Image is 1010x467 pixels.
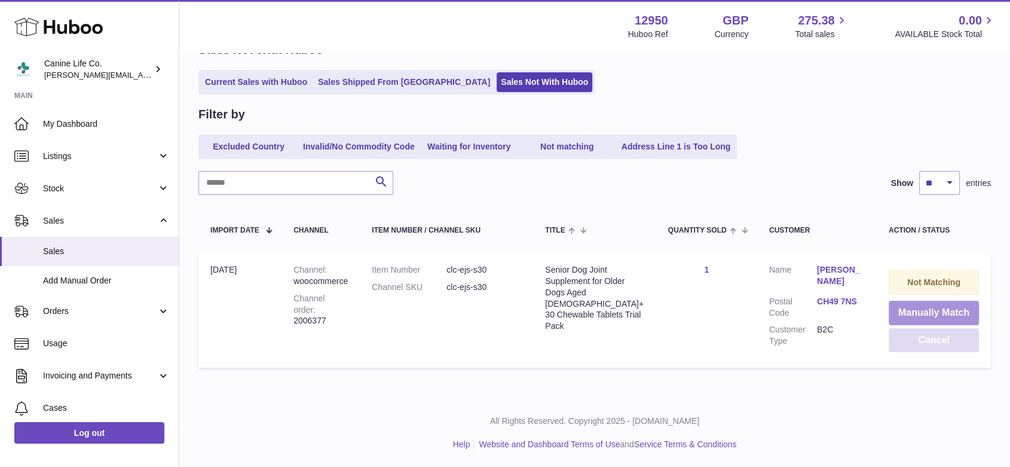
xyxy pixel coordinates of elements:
span: Total sales [795,29,848,40]
a: Sales Not With Huboo [497,72,592,92]
a: CH49 7NS [817,296,865,307]
span: Quantity Sold [668,227,727,234]
a: Invalid/No Commodity Code [299,137,419,157]
h2: Filter by [198,106,245,123]
span: Sales [43,246,170,257]
span: 275.38 [798,13,834,29]
a: Waiting for Inventory [421,137,517,157]
div: woocommerce [293,264,348,287]
a: Sales Shipped From [GEOGRAPHIC_DATA] [314,72,494,92]
a: Not matching [519,137,615,157]
span: Title [545,227,565,234]
a: Website and Dashboard Terms of Use [479,439,620,449]
button: Cancel [889,328,979,353]
dt: Postal Code [769,296,817,319]
span: AVAILABLE Stock Total [895,29,996,40]
span: Sales [43,215,157,227]
td: [DATE] [198,252,281,368]
div: Canine Life Co. [44,58,152,81]
a: Address Line 1 is Too Long [617,137,735,157]
a: Service Terms & Conditions [634,439,737,449]
a: 1 [704,265,709,274]
span: Orders [43,306,157,317]
strong: Not Matching [907,277,960,287]
strong: Channel [293,265,327,274]
label: Show [891,178,913,189]
dd: clc-ejs-s30 [446,282,521,293]
span: Invoicing and Payments [43,370,157,381]
span: Add Manual Order [43,275,170,286]
div: Currency [715,29,749,40]
strong: Channel order [293,294,325,315]
dt: Item Number [372,264,446,276]
span: entries [966,178,991,189]
dt: Channel SKU [372,282,446,293]
span: 0.00 [959,13,982,29]
span: Stock [43,183,157,194]
div: Channel [293,227,348,234]
a: 275.38 Total sales [795,13,848,40]
a: [PERSON_NAME] [817,264,865,287]
div: Senior Dog Joint Supplement for Older Dogs Aged [DEMOGRAPHIC_DATA]+ 30 Chewable Tablets Trial Pack [545,264,644,332]
img: kevin@clsgltd.co.uk [14,60,32,78]
dt: Name [769,264,817,290]
dd: B2C [817,324,865,347]
span: [PERSON_NAME][EMAIL_ADDRESS][DOMAIN_NAME] [44,70,240,80]
div: Huboo Ref [628,29,668,40]
li: and [475,439,736,450]
dt: Customer Type [769,324,817,347]
div: 2006377 [293,293,348,327]
span: My Dashboard [43,118,170,130]
a: Excluded Country [201,137,296,157]
a: 0.00 AVAILABLE Stock Total [895,13,996,40]
div: Customer [769,227,865,234]
a: Current Sales with Huboo [201,72,311,92]
span: Listings [43,151,157,162]
span: Import date [210,227,259,234]
span: Usage [43,338,170,349]
button: Manually Match [889,301,979,325]
div: Item Number / Channel SKU [372,227,521,234]
div: Action / Status [889,227,979,234]
span: Cases [43,402,170,414]
a: Help [453,439,470,449]
dd: clc-ejs-s30 [446,264,521,276]
strong: GBP [723,13,748,29]
strong: 12950 [635,13,668,29]
a: Log out [14,422,164,444]
p: All Rights Reserved. Copyright 2025 - [DOMAIN_NAME] [189,416,1000,427]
